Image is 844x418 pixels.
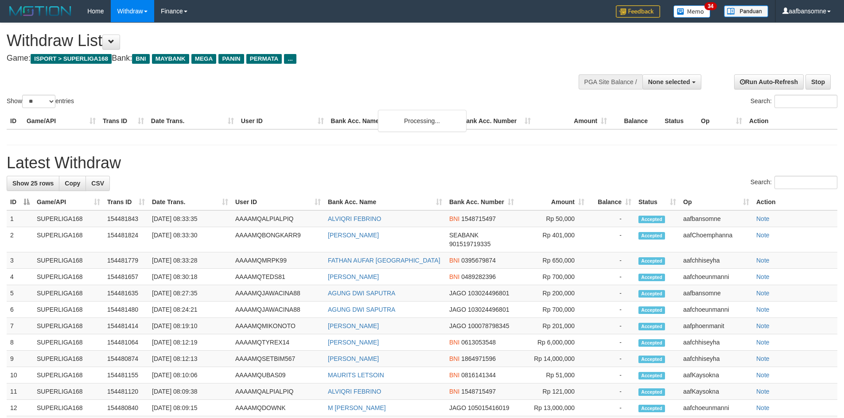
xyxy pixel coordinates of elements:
td: 4 [7,269,33,285]
td: 154481779 [104,252,148,269]
span: Copy 901519719335 to clipboard [449,240,490,248]
a: Stop [805,74,831,89]
td: 12 [7,400,33,416]
span: Accepted [638,339,665,347]
td: - [588,285,635,302]
a: Note [756,306,770,313]
td: Rp 50,000 [517,210,588,227]
span: Show 25 rows [12,180,54,187]
td: - [588,334,635,351]
span: Accepted [638,388,665,396]
th: Status [661,113,697,129]
td: SUPERLIGA168 [33,269,104,285]
a: ALVIQRI FEBRINO [328,388,381,395]
td: [DATE] 08:30:18 [148,269,232,285]
span: Copy 103024496801 to clipboard [468,290,509,297]
td: 8 [7,334,33,351]
span: Copy 100078798345 to clipboard [468,322,509,329]
td: AAAAMQUBAS09 [232,367,324,383]
td: - [588,210,635,227]
span: BNI [449,388,459,395]
th: Date Trans. [148,113,237,129]
td: SUPERLIGA168 [33,400,104,416]
td: [DATE] 08:12:19 [148,334,232,351]
span: Copy [65,180,80,187]
td: - [588,351,635,367]
td: - [588,318,635,334]
span: Copy 103024496801 to clipboard [468,306,509,313]
td: Rp 201,000 [517,318,588,334]
a: M [PERSON_NAME] [328,404,386,411]
th: ID [7,113,23,129]
a: [PERSON_NAME] [328,339,379,346]
td: SUPERLIGA168 [33,383,104,400]
td: 6 [7,302,33,318]
td: 154481657 [104,269,148,285]
a: Note [756,355,770,362]
td: 3 [7,252,33,269]
a: Note [756,339,770,346]
span: Copy 1864971596 to clipboard [461,355,496,362]
td: Rp 14,000,000 [517,351,588,367]
td: 1 [7,210,33,227]
td: 154481120 [104,383,148,400]
img: Button%20Memo.svg [673,5,711,18]
span: Accepted [638,257,665,265]
button: None selected [642,74,701,89]
td: AAAAMQSETBIM567 [232,351,324,367]
td: SUPERLIGA168 [33,334,104,351]
td: aafKaysokna [680,367,753,383]
a: Note [756,404,770,411]
a: Note [756,322,770,329]
a: AGUNG DWI SAPUTRA [328,306,395,313]
th: Game/API [23,113,99,129]
a: ALVIQRI FEBRINO [328,215,381,222]
td: [DATE] 08:33:35 [148,210,232,227]
span: BNI [449,273,459,280]
td: 7 [7,318,33,334]
div: Processing... [378,110,467,132]
a: Note [756,290,770,297]
span: Accepted [638,216,665,223]
td: AAAAMQTYREX14 [232,334,324,351]
th: Game/API: activate to sort column ascending [33,194,104,210]
td: AAAAMQMIKONOTO [232,318,324,334]
td: Rp 6,000,000 [517,334,588,351]
a: [PERSON_NAME] [328,355,379,362]
td: [DATE] 08:19:10 [148,318,232,334]
span: Accepted [638,323,665,330]
label: Search: [751,176,837,189]
td: aafchoeunmanni [680,400,753,416]
td: AAAAMQTEDS81 [232,269,324,285]
th: Bank Acc. Name: activate to sort column ascending [324,194,446,210]
span: 34 [704,2,716,10]
td: aafchhiseyha [680,334,753,351]
td: [DATE] 08:10:06 [148,367,232,383]
td: Rp 700,000 [517,269,588,285]
span: Copy 0395679874 to clipboard [461,257,496,264]
span: CSV [91,180,104,187]
td: 154481635 [104,285,148,302]
a: Note [756,273,770,280]
td: aafKaysokna [680,383,753,400]
img: MOTION_logo.png [7,4,74,18]
span: JAGO [449,322,466,329]
td: Rp 51,000 [517,367,588,383]
span: Accepted [638,306,665,314]
th: Balance: activate to sort column ascending [588,194,635,210]
td: SUPERLIGA168 [33,302,104,318]
span: Copy 0489282396 to clipboard [461,273,496,280]
a: AGUNG DWI SAPUTRA [328,290,395,297]
td: 154481414 [104,318,148,334]
td: - [588,400,635,416]
td: - [588,269,635,285]
span: JAGO [449,404,466,411]
span: BNI [449,372,459,379]
th: Bank Acc. Number: activate to sort column ascending [446,194,517,210]
td: 154481480 [104,302,148,318]
th: Op: activate to sort column ascending [680,194,753,210]
th: Action [746,113,837,129]
td: Rp 121,000 [517,383,588,400]
a: Run Auto-Refresh [734,74,804,89]
span: Accepted [638,232,665,240]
